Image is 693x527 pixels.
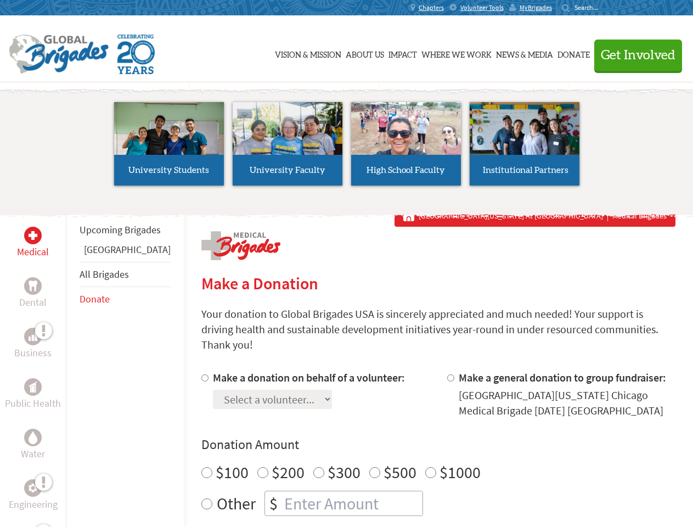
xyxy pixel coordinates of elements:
label: Make a donation on behalf of a volunteer: [213,371,405,384]
img: Dental [29,281,37,291]
div: Public Health [24,378,42,396]
img: menu_brigades_submenu_1.jpg [114,102,224,175]
p: Dental [19,295,47,310]
a: EngineeringEngineering [9,479,58,512]
h2: Make a Donation [201,273,675,293]
a: MedicalMedical [17,227,49,260]
a: [GEOGRAPHIC_DATA] [84,243,171,256]
li: Panama [80,242,171,262]
a: About Us [346,26,384,81]
p: Water [21,446,45,462]
label: $300 [328,462,360,483]
h4: Donation Amount [201,436,675,453]
a: WaterWater [21,429,45,462]
a: Donate [557,26,590,81]
a: Institutional Partners [470,102,579,186]
a: High School Faculty [351,102,461,186]
img: logo-medical.png [201,231,280,260]
a: News & Media [496,26,553,81]
p: Public Health [5,396,61,411]
img: Public Health [29,382,37,393]
button: Get Involved [594,40,682,71]
input: Enter Amount [282,491,422,515]
div: Business [24,328,42,345]
a: BusinessBusiness [14,328,52,361]
span: Chapters [419,3,444,12]
span: Volunteer Tools [460,3,504,12]
label: Other [217,491,256,516]
img: Global Brigades Logo [9,35,109,74]
img: menu_brigades_submenu_2.jpg [233,102,342,176]
div: Water [24,429,42,446]
div: Medical [24,227,42,244]
img: Engineering [29,484,37,492]
img: Water [29,431,37,444]
img: Medical [29,231,37,240]
span: Institutional Partners [483,166,568,175]
p: Business [14,345,52,361]
img: menu_brigades_submenu_3.jpg [351,102,461,155]
a: University Students [114,102,224,186]
a: Upcoming Brigades [80,223,161,236]
div: $ [265,491,282,515]
span: MyBrigades [520,3,552,12]
a: Impact [388,26,417,81]
img: menu_brigades_submenu_4.jpg [470,102,579,175]
a: Donate [80,293,110,305]
a: DentalDental [19,277,47,310]
span: University Faculty [250,166,325,175]
p: Your donation to Global Brigades USA is sincerely appreciated and much needed! Your support is dr... [201,306,675,352]
input: Search... [574,3,606,12]
label: $200 [272,462,305,483]
li: Donate [80,287,171,311]
p: Engineering [9,497,58,512]
span: University Students [128,166,209,175]
span: High School Faculty [367,166,445,175]
a: Public HealthPublic Health [5,378,61,411]
li: All Brigades [80,262,171,287]
label: $1000 [440,462,481,483]
label: $500 [384,462,416,483]
label: Make a general donation to group fundraiser: [459,371,666,384]
img: Global Brigades Celebrating 20 Years [117,35,155,74]
span: Get Involved [601,49,675,62]
img: Business [29,332,37,341]
label: $100 [216,462,249,483]
p: Medical [17,244,49,260]
div: Engineering [24,479,42,497]
div: Dental [24,277,42,295]
a: University Faculty [233,102,342,186]
li: Upcoming Brigades [80,218,171,242]
a: Vision & Mission [275,26,341,81]
a: Where We Work [421,26,492,81]
div: [GEOGRAPHIC_DATA][US_STATE] Chicago Medical Brigade [DATE] [GEOGRAPHIC_DATA] [459,388,675,418]
a: All Brigades [80,268,129,281]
